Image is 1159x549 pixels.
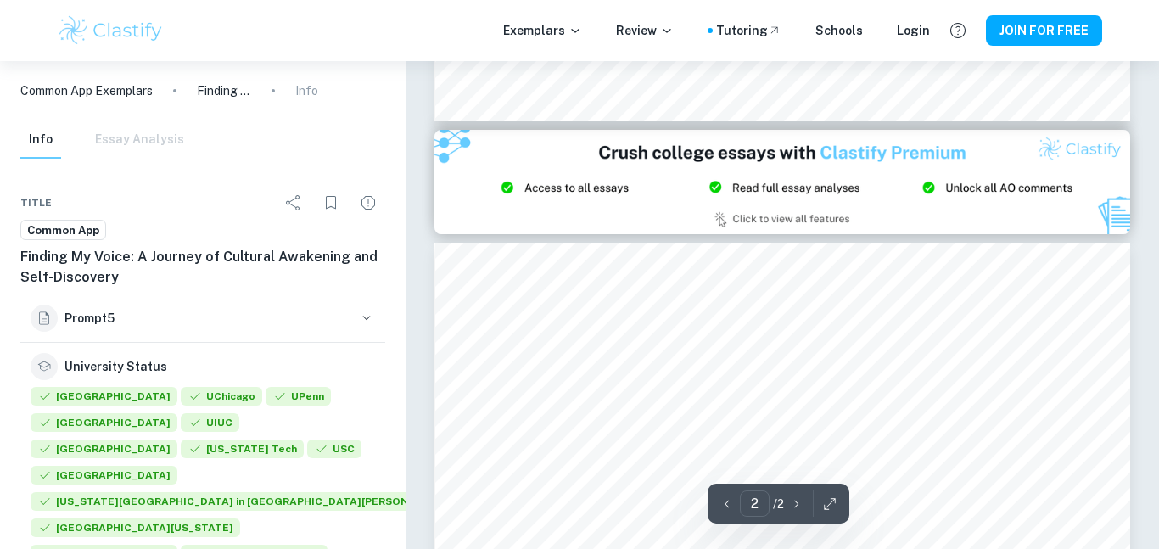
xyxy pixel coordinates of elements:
[181,413,239,432] span: UIUC
[181,440,304,462] div: Accepted: Georgia Institute of Technology
[20,247,385,288] h6: Finding My Voice: A Journey of Cultural Awakening and Self-Discovery
[64,309,351,328] h6: Prompt 5
[20,121,61,159] button: Info
[266,387,331,410] div: Accepted: University of Pennsylvania
[181,387,262,406] span: UChicago
[20,294,385,342] button: Prompt5
[197,81,251,100] p: Finding My Voice: A Journey of Cultural Awakening and Self-Discovery
[307,440,361,458] span: USC
[21,222,105,239] span: Common App
[31,518,240,537] span: [GEOGRAPHIC_DATA][US_STATE]
[20,220,106,241] a: Common App
[897,21,930,40] a: Login
[307,440,361,462] div: Accepted: University of Southern California
[815,21,863,40] a: Schools
[181,440,304,458] span: [US_STATE] Tech
[20,81,153,100] a: Common App Exemplars
[773,495,784,513] p: / 2
[31,466,177,485] span: [GEOGRAPHIC_DATA]
[616,21,674,40] p: Review
[31,440,177,462] div: Accepted: Brown University
[31,413,177,436] div: Accepted: Columbia University
[277,186,311,220] div: Share
[64,357,167,376] h6: University Status
[57,14,165,48] img: Clastify logo
[31,466,177,489] div: Accepted: Rice University
[716,21,781,40] a: Tutoring
[943,16,972,45] button: Help and Feedback
[266,387,331,406] span: UPenn
[986,15,1102,46] button: JOIN FOR FREE
[181,387,262,410] div: Accepted: University of Chicago
[31,387,177,410] div: Accepted: Stanford University
[31,518,240,541] div: Accepted: University of Florida
[31,492,458,515] div: Accepted: Washington University in St. Louis
[351,186,385,220] div: Report issue
[31,387,177,406] span: [GEOGRAPHIC_DATA]
[503,21,582,40] p: Exemplars
[434,130,1130,234] img: Ad
[295,81,318,100] p: Info
[20,195,52,210] span: Title
[31,440,177,458] span: [GEOGRAPHIC_DATA]
[314,186,348,220] div: Bookmark
[31,492,458,511] span: [US_STATE][GEOGRAPHIC_DATA] in [GEOGRAPHIC_DATA][PERSON_NAME]
[31,413,177,432] span: [GEOGRAPHIC_DATA]
[181,413,239,436] div: Accepted: University of Illinois at Urbana-Champaign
